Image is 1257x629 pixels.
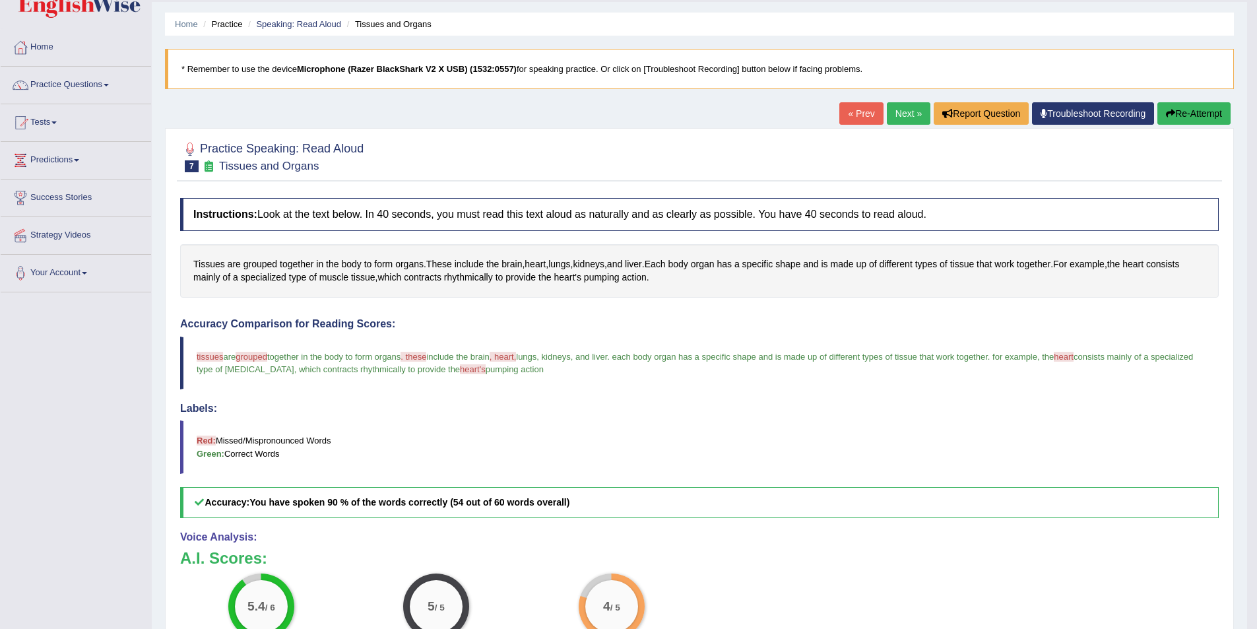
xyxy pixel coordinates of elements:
span: Click to see word definition [1122,257,1144,271]
span: Click to see word definition [501,257,522,271]
a: Practice Questions [1,67,151,100]
b: Instructions: [193,209,257,220]
span: , [1037,352,1040,362]
span: which contracts rhythmically to provide the [299,364,460,374]
span: Click to see word definition [554,271,581,284]
span: heart [1054,352,1074,362]
span: grouped [236,352,267,362]
span: Click to see word definition [1053,257,1067,271]
span: Click to see word definition [803,257,818,271]
span: Click to see word definition [691,257,715,271]
span: Click to see word definition [950,257,975,271]
span: Click to see word definition [869,257,877,271]
span: pumping action [486,364,544,374]
span: Click to see word definition [341,257,361,271]
b: Microphone (Razer BlackShark V2 X USB) (1532:0557) [297,64,517,74]
span: Click to see word definition [319,271,348,284]
span: Click to see word definition [444,271,493,284]
span: Click to see word definition [821,257,827,271]
small: Exam occurring question [202,160,216,173]
span: lungs [516,352,536,362]
span: for example [992,352,1037,362]
a: « Prev [839,102,883,125]
span: Click to see word definition [830,257,853,271]
span: , heart, [490,352,516,362]
span: together in the body to form organs [267,352,401,362]
span: Click to see word definition [856,257,866,271]
a: Tests [1,104,151,137]
h4: Voice Analysis: [180,531,1219,543]
b: Red: [197,436,216,446]
button: Report Question [934,102,1029,125]
a: Home [1,29,151,62]
span: Click to see word definition [584,271,620,284]
span: Click to see word definition [538,271,551,284]
span: Click to see word definition [364,257,372,271]
span: are [223,352,236,362]
span: Click to see word definition [994,257,1014,271]
span: Click to see word definition [222,271,230,284]
span: Click to see word definition [525,257,546,271]
span: . these [401,352,426,362]
span: Click to see word definition [289,271,306,284]
span: Click to see word definition [573,257,604,271]
span: Click to see word definition [241,271,286,284]
span: Click to see word definition [505,271,536,284]
span: Click to see word definition [404,271,441,284]
span: Click to see word definition [915,257,937,271]
span: Click to see word definition [1017,257,1050,271]
span: Click to see word definition [351,271,375,284]
span: Click to see word definition [668,257,688,271]
b: A.I. Scores: [180,549,267,567]
span: the [1042,352,1054,362]
span: . [607,352,610,362]
span: Click to see word definition [775,257,800,271]
h4: Accuracy Comparison for Reading Scores: [180,318,1219,330]
big: 4 [603,599,610,614]
span: Click to see word definition [1070,257,1105,271]
h4: Labels: [180,403,1219,414]
blockquote: * Remember to use the device for speaking practice. Or click on [Troubleshoot Recording] button b... [165,49,1234,89]
span: Click to see word definition [193,271,220,284]
li: Tissues and Organs [344,18,432,30]
a: Your Account [1,255,151,288]
span: Click to see word definition [548,257,570,271]
span: , [294,364,297,374]
span: Click to see word definition [1146,257,1180,271]
span: Click to see word definition [742,257,773,271]
span: Click to see word definition [426,257,452,271]
span: Click to see word definition [374,257,393,271]
small: / 6 [265,603,275,612]
span: each body organ has a specific shape and is made up of different types of tissue that work together [612,352,988,362]
span: Click to see word definition [734,257,740,271]
big: 5.4 [247,599,265,614]
span: kidneys [542,352,571,362]
span: Click to see word definition [280,257,313,271]
span: Click to see word definition [879,257,912,271]
span: heart's [460,364,486,374]
li: Practice [200,18,242,30]
span: Click to see word definition [455,257,484,271]
div: . , , , , . . , , . [180,244,1219,298]
span: Click to see word definition [717,257,732,271]
span: Click to see word definition [377,271,401,284]
span: , [571,352,573,362]
span: Click to see word definition [193,257,225,271]
a: Next » [887,102,930,125]
small: / 5 [610,603,620,612]
span: Click to see word definition [496,271,503,284]
span: . [988,352,990,362]
span: Click to see word definition [625,257,642,271]
b: You have spoken 90 % of the words correctly (54 out of 60 words overall) [249,497,569,508]
span: Click to see word definition [977,257,992,271]
button: Re-Attempt [1157,102,1231,125]
span: include the brain [426,352,489,362]
h5: Accuracy: [180,487,1219,518]
b: Green: [197,449,224,459]
span: Click to see word definition [1107,257,1120,271]
span: tissues [197,352,223,362]
span: Click to see word definition [233,271,238,284]
span: Click to see word definition [243,257,277,271]
span: and liver [575,352,607,362]
h4: Look at the text below. In 40 seconds, you must read this text aloud as naturally and as clearly ... [180,198,1219,231]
